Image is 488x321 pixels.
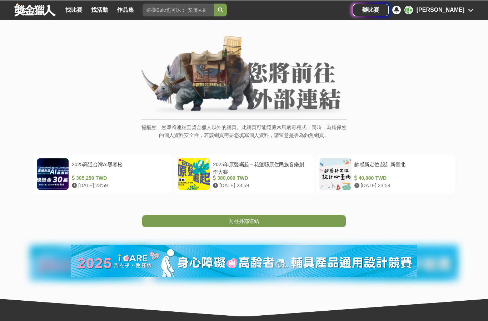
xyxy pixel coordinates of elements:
span: 前往外部連結 [229,218,259,224]
div: 40,000 TWD [354,174,448,182]
a: 辦比賽 [353,4,389,16]
img: External Link Banner [141,35,347,116]
div: 齡感新定位 設計新臺北 [354,161,448,174]
p: 提醒您，您即將連結至獎金獵人以外的網頁。此網頁可能隱藏木馬病毒程式；同時，為確保您的個人資料安全性，若該網頁需要您填寫個人資料，請留意是否為釣魚網頁。 [141,123,347,147]
a: 找比賽 [63,5,85,15]
div: 項 [404,6,413,14]
a: 找活動 [88,5,111,15]
div: 380,000 TWD [213,174,307,182]
a: 2025高通台灣AI黑客松 305,250 TWD [DATE] 23:59 [33,154,172,194]
div: [DATE] 23:59 [354,182,448,189]
div: 2025年原聲崛起－花蓮縣原住民族音樂創作大賽 [213,161,307,174]
a: 前往外部連結 [142,215,346,227]
a: 齡感新定位 設計新臺北 40,000 TWD [DATE] 23:59 [316,154,455,194]
div: 305,250 TWD [72,174,166,182]
input: 這樣Sale也可以： 安聯人壽創意銷售法募集 [143,4,214,16]
div: [PERSON_NAME] [417,6,464,14]
div: [DATE] 23:59 [213,182,307,189]
a: 作品集 [114,5,137,15]
img: 82ada7f3-464c-43f2-bb4a-5bc5a90ad784.jpg [71,245,417,277]
div: [DATE] 23:59 [72,182,166,189]
a: 2025年原聲崛起－花蓮縣原住民族音樂創作大賽 380,000 TWD [DATE] 23:59 [174,154,313,194]
div: 2025高通台灣AI黑客松 [72,161,166,174]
